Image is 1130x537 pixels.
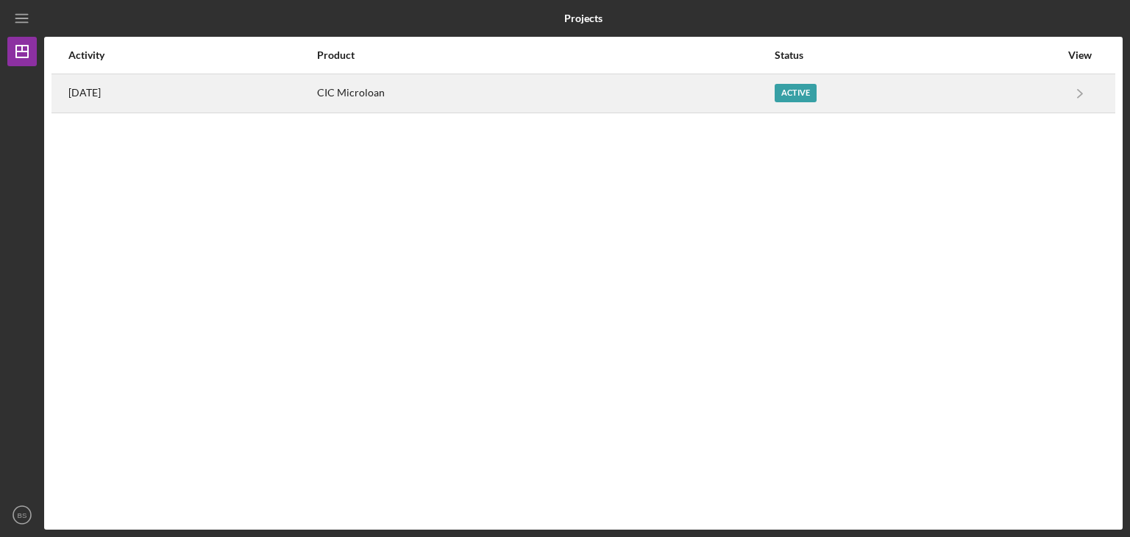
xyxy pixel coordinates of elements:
div: Status [775,49,1060,61]
button: BS [7,500,37,530]
text: BS [18,511,27,519]
div: Activity [68,49,316,61]
div: View [1062,49,1098,61]
b: Projects [564,13,603,24]
time: 2025-09-01 15:54 [68,87,101,99]
div: Product [317,49,773,61]
div: Active [775,84,817,102]
div: CIC Microloan [317,75,773,112]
